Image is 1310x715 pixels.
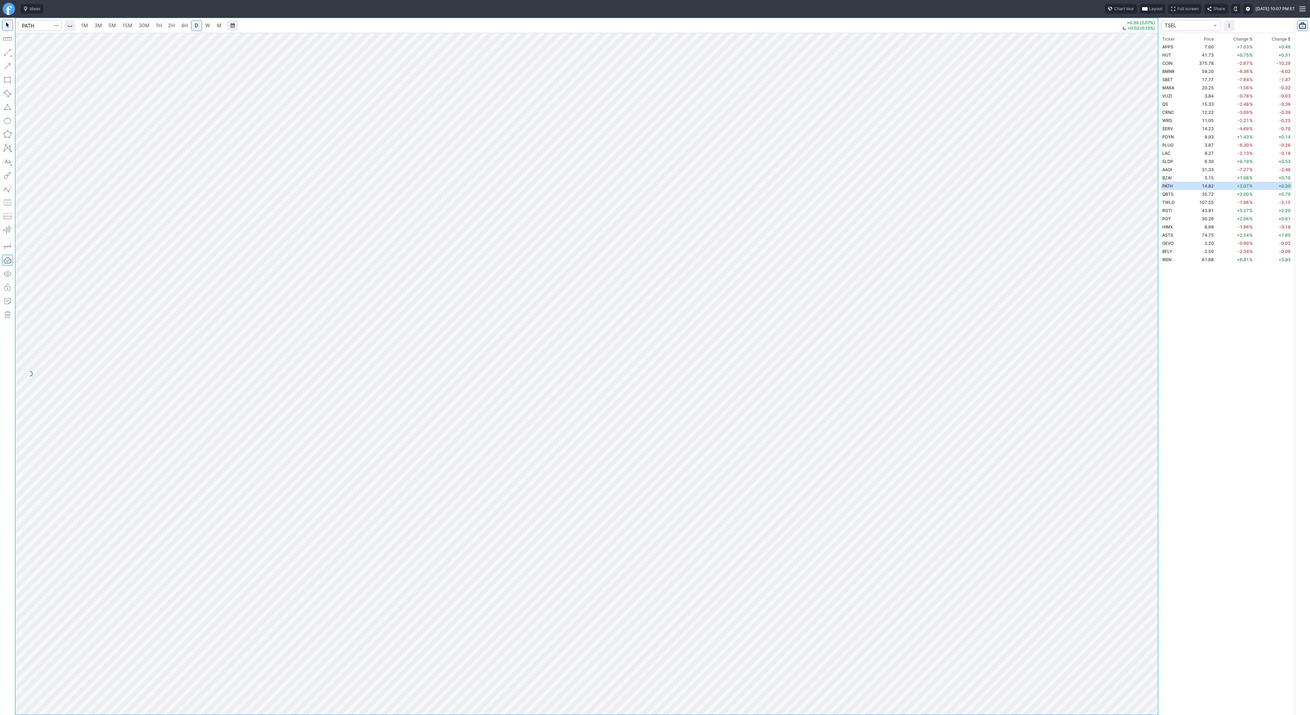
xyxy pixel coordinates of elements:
span: Full screen [1177,5,1198,12]
button: Chart tour [1105,4,1137,14]
button: Toggle dark mode [1231,4,1240,14]
td: 107.55 [1189,198,1215,206]
span: +2.06 [1237,216,1249,221]
span: % [1249,208,1253,213]
span: GEVO [1162,241,1174,246]
a: D [191,20,202,31]
td: 3.84 [1189,92,1215,100]
span: PLUG [1162,143,1174,148]
span: +0.53 [1279,159,1291,164]
span: -4.69 [1238,126,1249,131]
td: 8.99 [1189,223,1215,231]
span: -0.78 [1238,93,1249,99]
span: Share [1213,5,1225,12]
span: -2.48 [1238,102,1249,107]
span: ASTS [1162,233,1173,238]
span: Change $ [1272,36,1291,43]
span: -1.47 [1279,77,1291,82]
span: +0.14 [1279,134,1291,139]
span: -2.46 [1279,167,1291,172]
span: +2.54 [1237,233,1249,238]
span: -7.27 [1238,167,1249,172]
span: BFLY [1162,249,1172,254]
td: 7.00 [1189,43,1215,51]
span: +1.85 [1279,233,1291,238]
span: % [1249,257,1253,262]
span: -2.15 [1279,200,1291,205]
span: +1.43 [1237,134,1249,139]
span: BMNR [1162,69,1175,74]
span: % [1249,77,1253,82]
button: Elliott waves [2,183,13,194]
button: Hide drawings [2,268,13,279]
span: % [1249,249,1253,254]
span: -0.25 [1279,118,1291,123]
span: % [1249,216,1253,221]
a: Finviz.com [3,3,15,15]
span: % [1249,175,1253,180]
span: % [1249,126,1253,131]
span: APPS [1162,44,1173,49]
span: Chart tour [1114,5,1134,12]
span: -0.39 [1279,102,1291,107]
td: 61.68 [1189,255,1215,264]
a: M [214,20,224,31]
span: -0.26 [1279,143,1291,148]
td: 2.20 [1189,239,1215,247]
span: MARA [1162,85,1174,90]
td: 41.73 [1189,51,1215,59]
span: SERV [1162,126,1173,131]
button: Arrow [2,61,13,72]
td: 5.15 [1189,174,1215,182]
span: +5.27 [1237,208,1249,213]
span: -2.21 [1238,118,1249,123]
span: LAC [1162,151,1170,156]
span: AAOI [1162,167,1172,172]
span: Ideas [30,5,40,12]
span: -6.30 [1238,143,1249,148]
td: 17.77 [1189,75,1215,84]
td: 2.50 [1189,247,1215,255]
button: Full screen [1168,4,1202,14]
span: -1.96 [1238,200,1249,205]
span: VUZI [1162,93,1172,99]
span: -0.02 [1279,241,1291,246]
span: +0.70 [1279,192,1291,197]
span: -2.67 [1238,61,1249,66]
td: 20.25 [1189,84,1215,92]
span: % [1249,224,1253,229]
span: Change % [1233,36,1253,43]
span: +0.46 [1279,44,1291,49]
td: 30.26 [1189,214,1215,223]
span: % [1249,200,1253,205]
span: +7.03 [1237,44,1249,49]
button: Layout [1140,4,1165,14]
a: 2H [165,20,178,31]
span: PGY [1162,216,1171,221]
span: -7.64 [1238,77,1249,82]
span: CRNC [1162,110,1174,115]
a: W [202,20,213,31]
button: Fibonacci retracements [2,197,13,208]
span: -4.02 [1279,69,1291,74]
span: % [1249,93,1253,99]
span: +0.02 (0.13%) [1127,26,1155,30]
a: 1H [153,20,165,31]
button: Lock drawings [2,282,13,293]
button: Rotated rectangle [2,88,13,99]
span: % [1249,110,1253,115]
span: -2.13 [1238,151,1249,156]
span: % [1249,241,1253,246]
td: 14.82 [1189,182,1215,190]
td: 15.33 [1189,100,1215,108]
button: Remove all autosaved drawings [2,309,13,320]
a: 3M [91,20,105,31]
span: -0.18 [1279,151,1291,156]
span: % [1249,192,1253,197]
button: Position [2,211,13,222]
span: QBTS [1162,192,1174,197]
td: 9.93 [1189,133,1215,141]
button: Polygon [2,129,13,140]
button: Line [2,47,13,58]
a: 5M [105,20,119,31]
